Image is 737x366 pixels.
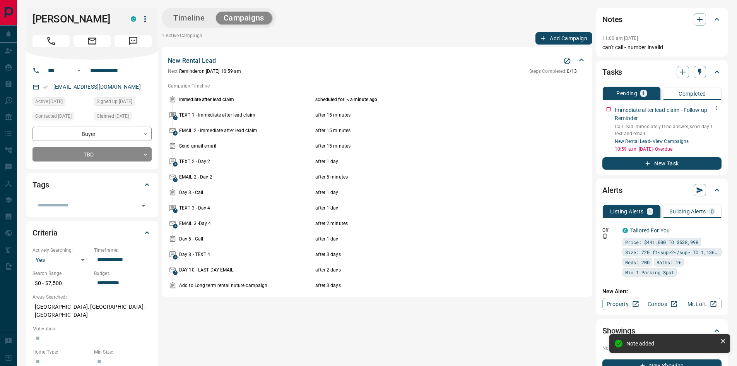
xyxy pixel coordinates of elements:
[315,143,539,149] p: after 15 minutes
[43,84,48,90] svg: Email Verified
[173,255,178,259] span: A
[602,10,722,29] div: Notes
[616,91,637,96] p: Pending
[179,158,313,165] p: TEXT 2 - Day 2
[315,189,539,196] p: after 1 day
[179,266,313,273] p: DAY 10 - LAST DAY EMAIL
[32,247,90,254] p: Actively Searching:
[32,227,58,239] h2: Criteria
[179,127,313,134] p: EMAIL 2 - Immediate after lead claim
[615,146,722,153] p: 10:59 a.m. [DATE] - Overdue
[315,96,539,103] p: scheduled for: < a minute ago
[711,209,714,214] p: 0
[32,301,152,321] p: [GEOGRAPHIC_DATA], [GEOGRAPHIC_DATA], [GEOGRAPHIC_DATA]
[173,270,178,275] span: A
[315,220,539,227] p: after 2 minutes
[115,35,152,47] span: Message
[74,66,84,75] button: Open
[179,143,313,149] p: Send gmail email
[32,97,90,108] div: Fri Sep 12 2025
[168,56,216,65] p: New Rental Lead
[168,82,586,89] p: Campaign Timeline
[630,227,670,234] a: Tailored For You
[179,112,313,119] p: TEXT 1 - Immediate after lead claim
[97,112,129,120] span: Claimed [DATE]
[602,43,722,52] p: can't call - number invalid
[173,131,178,136] span: A
[602,234,608,239] svg: Push Notification Only
[625,268,674,276] span: Min 1 Parking Spot
[561,55,573,67] button: Stop Campaign
[32,112,90,123] div: Thu Sep 11 2025
[138,200,149,211] button: Open
[74,35,111,47] span: Email
[682,298,722,310] a: Mr.Loft
[602,298,642,310] a: Property
[315,158,539,165] p: after 1 day
[602,184,622,196] h2: Alerts
[94,97,152,108] div: Sun May 12 2024
[32,254,90,266] div: Yes
[625,248,719,256] span: Size: 720 ft<sup>2</sup> TO 1,136 ft<sup>2</sup>
[173,208,178,213] span: A
[602,13,622,26] h2: Notes
[602,66,622,78] h2: Tasks
[32,270,90,277] p: Search Range:
[173,177,178,182] span: A
[642,91,645,96] p: 1
[32,35,70,47] span: Call
[315,112,539,119] p: after 15 minutes
[166,12,213,24] button: Timeline
[32,294,152,301] p: Areas Searched:
[669,209,706,214] p: Building Alerts
[32,277,90,290] p: $0 - $7,500
[162,32,202,45] p: 1 Active Campaign
[615,139,689,144] a: New Rental Lead- View Campaigns
[97,98,132,105] span: Signed up [DATE]
[94,112,152,123] div: Thu Sep 11 2025
[642,298,682,310] a: Condos
[615,106,722,122] p: Immediate after lead claim - Follow up Reminder
[32,223,152,242] div: Criteria
[529,69,567,74] span: Steps Completed:
[602,181,722,199] div: Alerts
[315,266,539,273] p: after 2 days
[315,235,539,242] p: after 1 day
[602,227,618,234] p: Off
[648,209,652,214] p: 1
[32,147,152,162] div: TBD
[53,84,141,90] a: [EMAIL_ADDRESS][DOMAIN_NAME]
[32,127,152,141] div: Buyer
[657,258,681,266] span: Baths: 1+
[131,16,136,22] div: condos.ca
[173,115,178,120] span: A
[315,174,539,180] p: after 5 minutes
[610,209,644,214] p: Listing Alerts
[179,96,313,103] p: Immediate after lead claim
[35,112,72,120] span: Contacted [DATE]
[602,325,635,337] h2: Showings
[602,63,722,81] div: Tasks
[168,69,179,74] span: Next:
[625,238,698,246] span: Price: $441,000 TO $538,998
[179,174,313,180] p: EMAIL 2 - Day 2
[32,349,90,356] p: Home Type:
[622,228,628,233] div: condos.ca
[94,247,152,254] p: Timeframe:
[94,270,152,277] p: Budget:
[602,287,722,296] p: New Alert:
[216,12,272,24] button: Campaigns
[179,251,313,258] p: Day 8 - TEXT 4
[602,345,722,352] p: No showings booked
[179,189,313,196] p: Day 3 - Call
[168,68,241,75] p: Reminder on [DATE] 10:59 am
[179,204,313,211] p: TEXT 3 - Day 4
[602,321,722,340] div: Showings
[173,162,178,167] span: A
[32,325,152,332] p: Motivation:
[179,235,313,242] p: Day 5 - Call
[529,68,577,75] p: 0 / 13
[602,157,722,170] button: New Task
[315,204,539,211] p: after 1 day
[625,258,650,266] span: Beds: 2BD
